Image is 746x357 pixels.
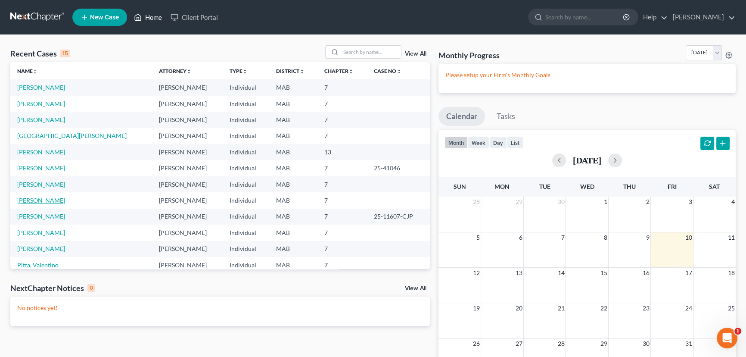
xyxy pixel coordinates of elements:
a: [PERSON_NAME] [17,229,65,236]
span: 14 [557,268,566,278]
p: Please setup your Firm's Monthly Goals [445,71,729,79]
span: Sat [709,183,720,190]
a: [PERSON_NAME] [17,148,65,156]
button: list [507,137,523,148]
a: Calendar [438,107,485,126]
span: 22 [600,303,608,313]
td: MAB [269,176,318,192]
td: MAB [269,112,318,128]
td: MAB [269,192,318,208]
span: Tue [539,183,550,190]
a: [PERSON_NAME] [668,9,735,25]
td: Individual [223,96,269,112]
div: NextChapter Notices [10,283,95,293]
div: 15 [60,50,70,57]
td: [PERSON_NAME] [152,176,222,192]
i: unfold_more [396,69,401,74]
td: [PERSON_NAME] [152,209,222,225]
span: 27 [515,338,523,349]
a: Case Nounfold_more [374,68,401,74]
span: 21 [557,303,566,313]
td: Individual [223,225,269,241]
td: [PERSON_NAME] [152,225,222,241]
h2: [DATE] [573,156,601,165]
td: 25-11607-CJP [367,209,430,225]
td: 7 [317,257,367,273]
button: month [444,137,468,148]
button: week [468,137,489,148]
td: Individual [223,112,269,128]
td: Individual [223,160,269,176]
a: Pitta, Valentino [17,261,59,269]
span: Fri [668,183,677,190]
div: Recent Cases [10,48,70,59]
td: MAB [269,209,318,225]
td: MAB [269,160,318,176]
div: 0 [87,284,95,292]
td: Individual [223,241,269,257]
a: Client Portal [166,9,222,25]
td: 7 [317,128,367,144]
a: [PERSON_NAME] [17,245,65,252]
span: 8 [603,232,608,243]
td: Individual [223,144,269,160]
i: unfold_more [186,69,191,74]
td: [PERSON_NAME] [152,257,222,273]
span: 4 [730,197,736,207]
span: 23 [642,303,650,313]
td: 7 [317,79,367,95]
span: 30 [557,197,566,207]
span: Wed [580,183,594,190]
span: 28 [472,197,481,207]
span: 24 [684,303,693,313]
span: 5 [476,232,481,243]
td: [PERSON_NAME] [152,192,222,208]
td: 7 [317,160,367,176]
span: 20 [515,303,523,313]
span: 9 [645,232,650,243]
span: 3 [688,197,693,207]
button: day [489,137,507,148]
a: Chapterunfold_more [324,68,354,74]
span: 7 [560,232,566,243]
span: Sun [454,183,466,190]
a: View All [405,51,426,57]
span: 11 [727,232,736,243]
span: 1 [603,197,608,207]
span: 16 [642,268,650,278]
span: 29 [515,197,523,207]
td: Individual [223,257,269,273]
span: 13 [515,268,523,278]
iframe: Intercom live chat [717,328,737,348]
span: 31 [684,338,693,349]
td: Individual [223,192,269,208]
p: No notices yet! [17,304,423,312]
td: 7 [317,96,367,112]
td: Individual [223,209,269,225]
i: unfold_more [299,69,305,74]
span: Mon [494,183,510,190]
span: 6 [518,232,523,243]
td: MAB [269,241,318,257]
span: 19 [472,303,481,313]
td: MAB [269,128,318,144]
a: Attorneyunfold_more [159,68,191,74]
td: Individual [223,128,269,144]
a: [PERSON_NAME] [17,213,65,220]
span: 1 [734,328,741,335]
h3: Monthly Progress [438,50,500,60]
a: Typeunfold_more [230,68,248,74]
td: 13 [317,144,367,160]
span: 29 [600,338,608,349]
td: [PERSON_NAME] [152,160,222,176]
span: Thu [623,183,636,190]
a: Home [130,9,166,25]
a: Help [639,9,668,25]
td: [PERSON_NAME] [152,96,222,112]
i: unfold_more [348,69,354,74]
span: 15 [600,268,608,278]
span: 28 [557,338,566,349]
span: 18 [727,268,736,278]
td: MAB [269,96,318,112]
td: Individual [223,176,269,192]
